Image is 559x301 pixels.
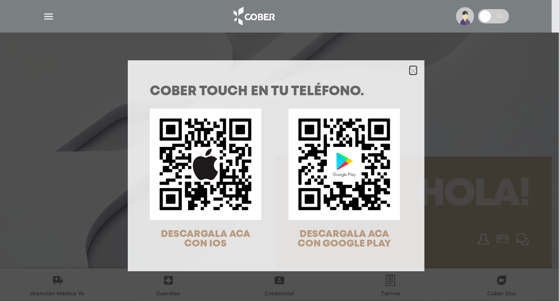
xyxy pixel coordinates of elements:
[298,230,391,248] span: DESCARGALA ACA CON GOOGLE PLAY
[161,230,250,248] span: DESCARGALA ACA CON IOS
[410,66,417,75] button: Close
[150,109,261,220] img: qr-code
[289,109,400,220] img: qr-code
[150,85,402,99] h1: COBER TOUCH en tu teléfono.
